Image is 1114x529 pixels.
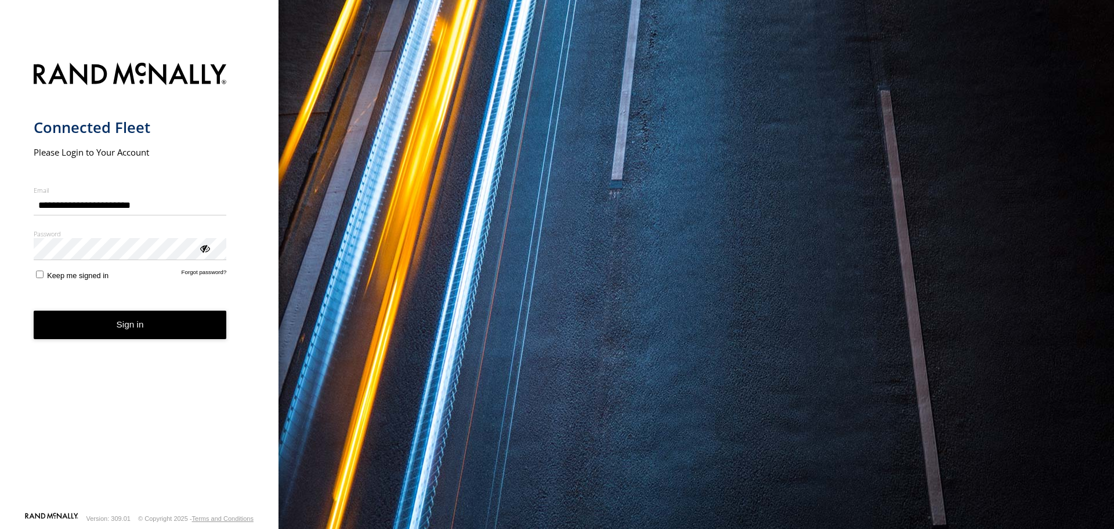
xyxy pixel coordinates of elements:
div: Version: 309.01 [86,515,131,522]
button: Sign in [34,311,227,339]
h2: Please Login to Your Account [34,146,227,158]
a: Forgot password? [182,269,227,280]
img: Rand McNally [34,60,227,90]
div: © Copyright 2025 - [138,515,254,522]
label: Password [34,229,227,238]
form: main [34,56,245,512]
span: Keep me signed in [47,271,108,280]
a: Visit our Website [25,513,78,524]
div: ViewPassword [198,242,210,254]
input: Keep me signed in [36,271,44,278]
h1: Connected Fleet [34,118,227,137]
a: Terms and Conditions [192,515,254,522]
label: Email [34,186,227,195]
